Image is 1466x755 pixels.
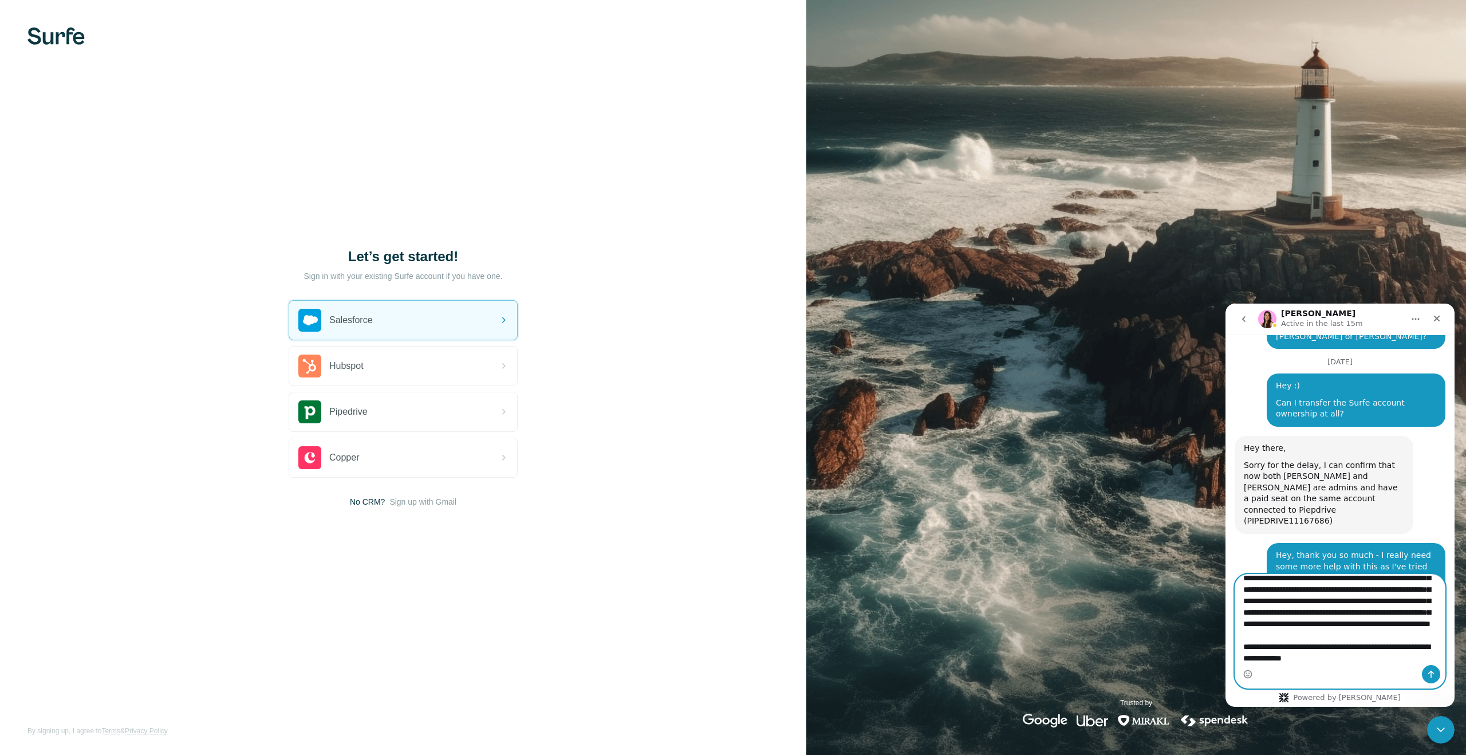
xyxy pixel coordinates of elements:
[289,247,518,266] h1: Let’s get started!
[125,727,168,735] a: Privacy Policy
[329,359,364,373] span: Hubspot
[389,496,456,508] button: Sign up with Gmail
[101,727,120,735] a: Terms
[1120,698,1152,708] p: Trusted by
[304,270,502,282] p: Sign in with your existing Surfe account if you have one.
[329,405,368,419] span: Pipedrive
[298,309,321,332] img: salesforce's logo
[1427,716,1455,744] iframe: Intercom live chat
[1225,304,1455,707] iframe: Intercom live chat
[298,400,321,423] img: pipedrive's logo
[27,726,168,736] span: By signing up, I agree to &
[350,496,385,508] span: No CRM?
[1179,714,1250,728] img: spendesk's logo
[27,27,85,45] img: Surfe's logo
[1077,714,1108,728] img: uber's logo
[1117,714,1170,728] img: mirakl's logo
[298,446,321,469] img: copper's logo
[329,313,373,327] span: Salesforce
[298,355,321,377] img: hubspot's logo
[329,451,359,465] span: Copper
[1023,714,1067,728] img: google's logo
